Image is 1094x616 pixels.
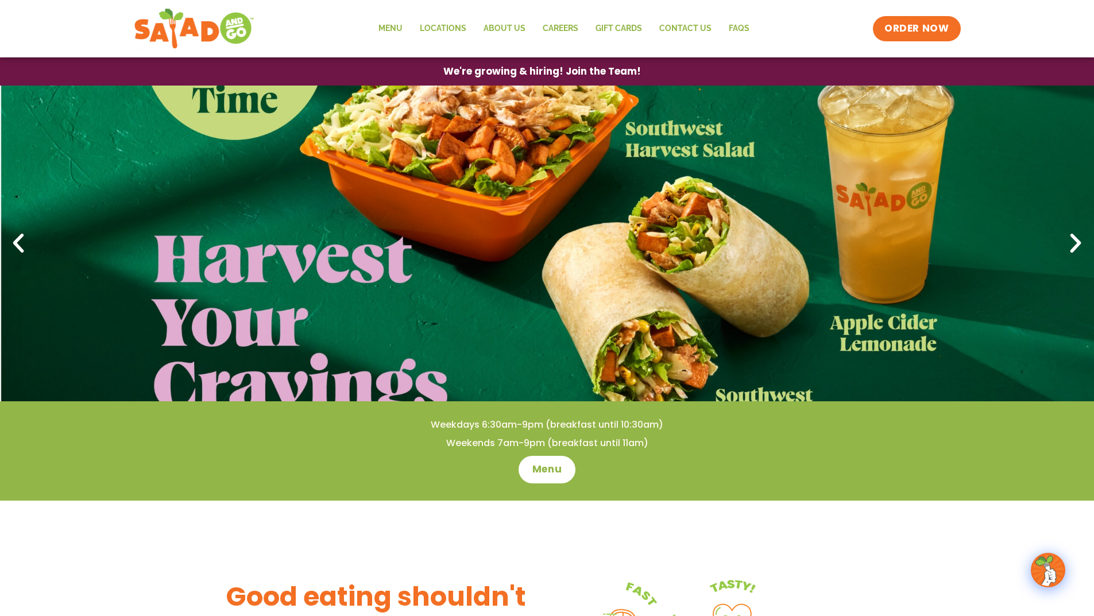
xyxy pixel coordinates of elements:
img: new-SAG-logo-768×292 [134,6,255,52]
a: We're growing & hiring! Join the Team! [426,58,658,85]
a: GIFT CARDS [587,16,651,42]
a: Menu [519,456,575,483]
span: ORDER NOW [884,22,949,36]
a: Careers [534,16,587,42]
a: ORDER NOW [873,16,960,41]
a: About Us [475,16,534,42]
a: FAQs [720,16,758,42]
nav: Menu [370,16,758,42]
a: Menu [370,16,411,42]
h4: Weekdays 6:30am-9pm (breakfast until 10:30am) [23,419,1071,431]
a: Locations [411,16,475,42]
span: Menu [532,463,562,476]
img: wpChatIcon [1032,554,1064,586]
h4: Weekends 7am-9pm (breakfast until 11am) [23,437,1071,450]
a: Contact Us [651,16,720,42]
span: We're growing & hiring! Join the Team! [443,67,641,76]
